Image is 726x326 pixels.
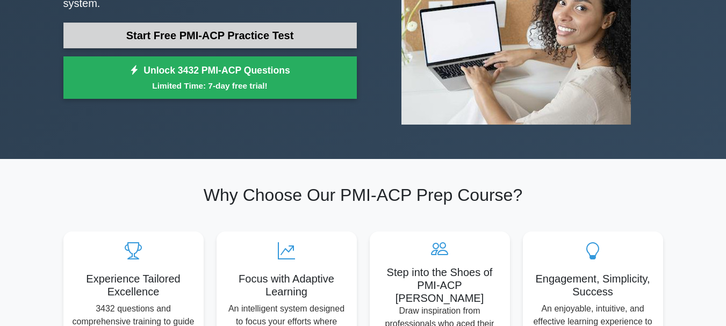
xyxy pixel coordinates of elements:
[63,23,357,48] a: Start Free PMI-ACP Practice Test
[77,79,343,92] small: Limited Time: 7-day free trial!
[72,272,195,298] h5: Experience Tailored Excellence
[225,272,348,298] h5: Focus with Adaptive Learning
[63,56,357,99] a: Unlock 3432 PMI-ACP QuestionsLimited Time: 7-day free trial!
[531,272,655,298] h5: Engagement, Simplicity, Success
[63,185,663,205] h2: Why Choose Our PMI-ACP Prep Course?
[378,266,501,305] h5: Step into the Shoes of PMI-ACP [PERSON_NAME]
